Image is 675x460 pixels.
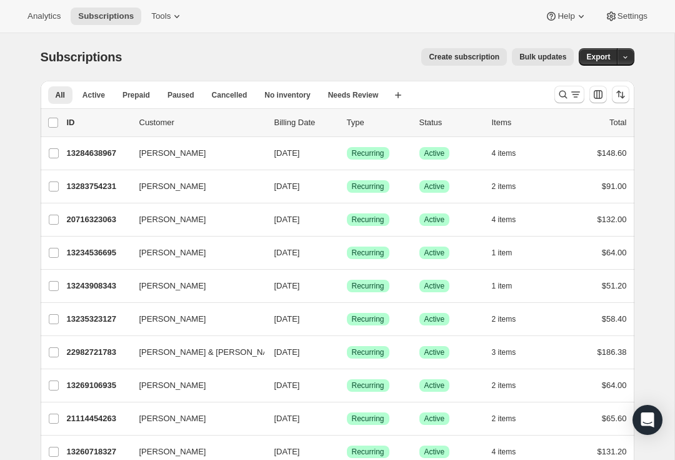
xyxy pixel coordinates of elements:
span: [PERSON_NAME] [139,280,206,292]
span: 4 items [492,215,516,225]
span: Active [424,347,445,357]
span: Active [424,215,445,225]
button: 1 item [492,277,526,295]
button: Export [579,48,617,66]
button: [PERSON_NAME] [132,276,257,296]
button: [PERSON_NAME] [132,409,257,429]
span: Help [557,11,574,21]
span: Active [424,314,445,324]
span: [DATE] [274,447,300,456]
span: 4 items [492,447,516,457]
span: [DATE] [274,281,300,290]
span: [PERSON_NAME] [139,180,206,193]
span: 2 items [492,314,516,324]
div: 20716323063[PERSON_NAME][DATE]SuccessRecurringSuccessActive4 items$132.00 [67,211,627,228]
button: Sort the results [612,86,629,103]
span: Recurring [352,381,384,391]
div: 13283754231[PERSON_NAME][DATE]SuccessRecurringSuccessActive2 items$91.00 [67,178,627,195]
span: Recurring [352,148,384,158]
span: Active [424,447,445,457]
p: 13269106935 [67,379,129,392]
span: 4 items [492,148,516,158]
div: IDCustomerBilling DateTypeStatusItemsTotal [67,116,627,129]
span: Active [424,381,445,391]
p: 21114454263 [67,412,129,425]
span: 3 items [492,347,516,357]
p: 13284638967 [67,147,129,160]
span: Needs Review [328,90,379,100]
span: [PERSON_NAME] [139,446,206,458]
button: [PERSON_NAME] [132,243,257,263]
button: [PERSON_NAME] [132,143,257,163]
span: 2 items [492,414,516,424]
p: 13235323127 [67,313,129,325]
button: [PERSON_NAME] [132,176,257,197]
p: 22982721783 [67,346,129,359]
div: 13243908343[PERSON_NAME][DATE]SuccessRecurringSuccessActive1 item$51.20 [67,277,627,295]
span: Tools [151,11,171,21]
span: 1 item [492,281,512,291]
button: 2 items [492,178,530,195]
div: 13269106935[PERSON_NAME][DATE]SuccessRecurringSuccessActive2 items$64.00 [67,377,627,394]
span: Recurring [352,181,384,192]
span: Recurring [352,347,384,357]
span: Recurring [352,414,384,424]
span: [PERSON_NAME] [139,313,206,325]
span: $51.20 [602,281,627,290]
span: $64.00 [602,248,627,257]
button: 2 items [492,410,530,427]
span: [DATE] [274,148,300,158]
button: 3 items [492,344,530,361]
span: Cancelled [212,90,247,100]
span: No inventory [264,90,310,100]
span: Active [424,281,445,291]
div: 13234536695[PERSON_NAME][DATE]SuccessRecurringSuccessActive1 item$64.00 [67,244,627,262]
span: [DATE] [274,414,300,423]
span: 2 items [492,181,516,192]
button: Bulk updates [512,48,574,66]
button: [PERSON_NAME] [132,376,257,396]
span: [DATE] [274,181,300,191]
span: Create subscription [429,52,499,62]
p: 20716323063 [67,213,129,226]
button: Customize table column order and visibility [589,86,607,103]
p: Customer [139,116,264,129]
p: Status [419,116,482,129]
button: [PERSON_NAME] [132,210,257,230]
span: Recurring [352,447,384,457]
span: $65.60 [602,414,627,423]
div: Type [347,116,409,129]
span: $132.00 [597,215,627,224]
span: $64.00 [602,381,627,390]
span: Analytics [27,11,61,21]
span: Recurring [352,248,384,258]
span: Prepaid [122,90,150,100]
span: [DATE] [274,381,300,390]
span: $186.38 [597,347,627,357]
span: All [56,90,65,100]
button: Search and filter results [554,86,584,103]
div: 21114454263[PERSON_NAME][DATE]SuccessRecurringSuccessActive2 items$65.60 [67,410,627,427]
span: Paused [167,90,194,100]
span: Recurring [352,281,384,291]
p: ID [67,116,129,129]
span: [PERSON_NAME] [139,412,206,425]
button: [PERSON_NAME] & [PERSON_NAME] [132,342,257,362]
p: 13260718327 [67,446,129,458]
span: Active [424,148,445,158]
button: Analytics [20,8,68,25]
span: [PERSON_NAME] [139,147,206,160]
button: 1 item [492,244,526,262]
span: $91.00 [602,181,627,191]
span: Subscriptions [41,50,122,64]
span: 2 items [492,381,516,391]
span: [PERSON_NAME] & [PERSON_NAME] [139,346,283,359]
span: Active [424,181,445,192]
span: [PERSON_NAME] [139,213,206,226]
span: [DATE] [274,347,300,357]
span: $148.60 [597,148,627,158]
span: Recurring [352,314,384,324]
button: [PERSON_NAME] [132,309,257,329]
span: 1 item [492,248,512,258]
span: [DATE] [274,314,300,324]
